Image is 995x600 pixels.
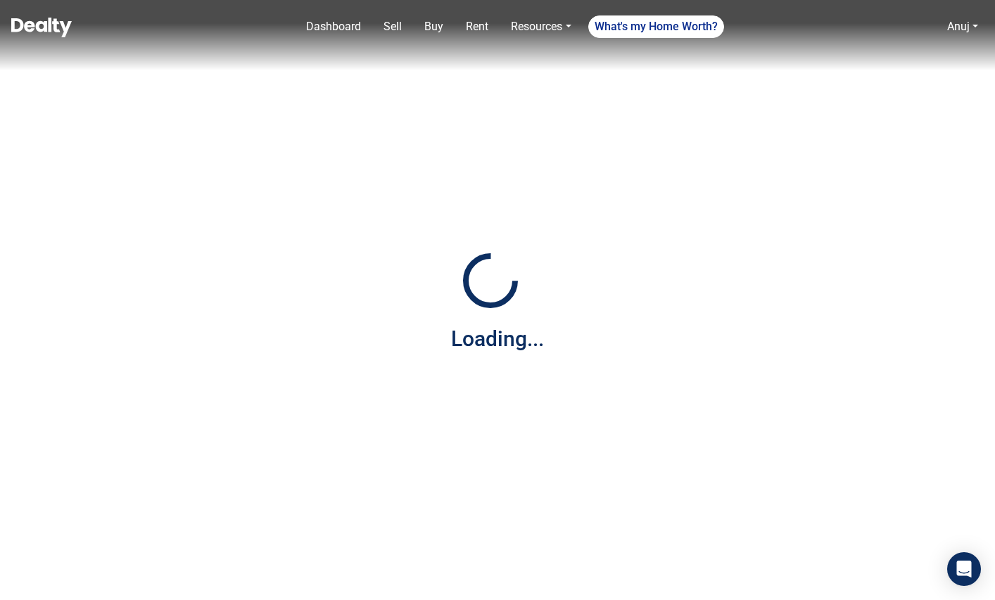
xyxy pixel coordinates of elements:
[451,323,544,355] div: Loading...
[11,18,72,37] img: Dealty - Buy, Sell & Rent Homes
[942,13,984,41] a: Anuj
[460,13,494,41] a: Rent
[505,13,576,41] a: Resources
[947,552,981,586] div: Open Intercom Messenger
[455,245,526,316] img: Loading
[7,558,49,600] iframe: BigID CMP Widget
[947,20,970,33] a: Anuj
[419,13,449,41] a: Buy
[378,13,407,41] a: Sell
[300,13,367,41] a: Dashboard
[588,15,724,38] a: What's my Home Worth?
